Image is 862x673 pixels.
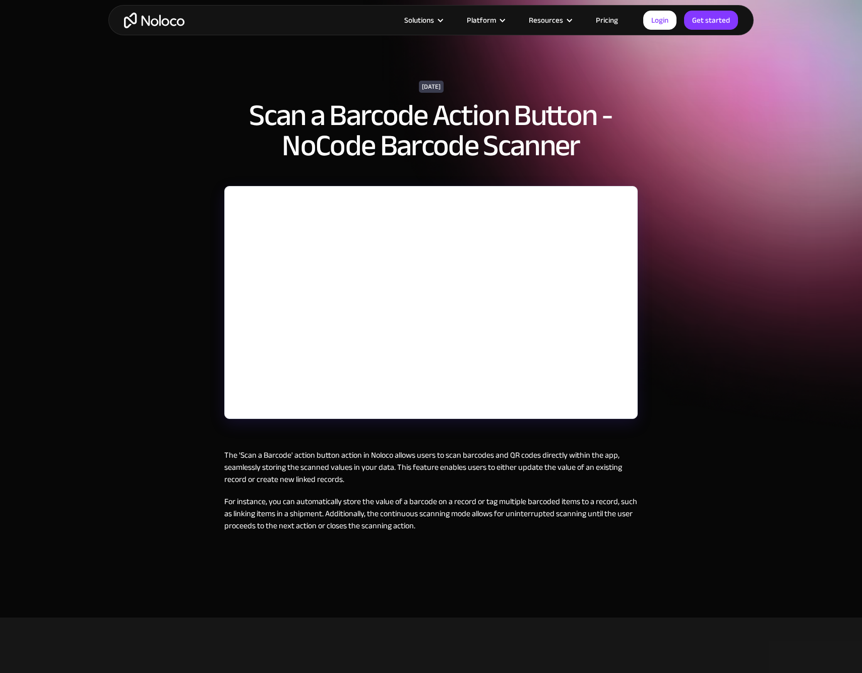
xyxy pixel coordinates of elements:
[454,14,516,27] div: Platform
[225,187,637,418] iframe: YouTube embed
[404,14,434,27] div: Solutions
[684,11,738,30] a: Get started
[392,14,454,27] div: Solutions
[467,14,496,27] div: Platform
[583,14,631,27] a: Pricing
[224,449,638,485] p: The 'Scan a Barcode' action button action in Noloco allows users to scan barcodes and QR codes di...
[643,11,676,30] a: Login
[529,14,563,27] div: Resources
[419,81,444,93] div: [DATE]
[516,14,583,27] div: Resources
[124,13,184,28] a: home
[224,496,638,532] p: For instance, you can automatically store the value of a barcode on a record or tag multiple barc...
[229,100,633,161] h1: Scan a Barcode Action Button - NoCode Barcode Scanner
